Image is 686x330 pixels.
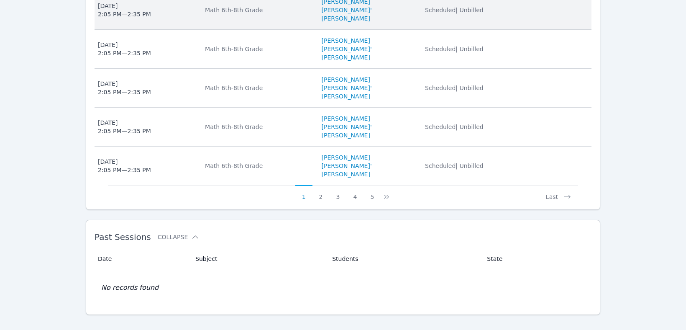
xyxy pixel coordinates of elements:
div: Math 6th-8th Grade [205,84,311,92]
div: [DATE] 2:05 PM — 2:35 PM [98,80,151,96]
div: [DATE] 2:05 PM — 2:35 PM [98,119,151,135]
th: Date [95,249,190,269]
a: [PERSON_NAME]' [322,123,372,131]
a: [PERSON_NAME]' [322,45,372,53]
div: [DATE] 2:05 PM — 2:35 PM [98,157,151,174]
a: [PERSON_NAME] [322,114,370,123]
div: [DATE] 2:05 PM — 2:35 PM [98,41,151,57]
td: No records found [95,269,591,306]
button: Collapse [158,233,200,241]
a: [PERSON_NAME] [322,53,370,62]
span: Scheduled | Unbilled [425,162,484,169]
a: [PERSON_NAME] [322,75,370,84]
div: Math 6th-8th Grade [205,162,311,170]
button: 1 [295,185,312,201]
a: [PERSON_NAME] [322,36,370,45]
div: Math 6th-8th Grade [205,6,311,14]
a: [PERSON_NAME]' [322,6,372,14]
tr: [DATE]2:05 PM—2:35 PMMath 6th-8th Grade[PERSON_NAME][PERSON_NAME]'[PERSON_NAME]Scheduled| Unbilled [95,30,591,69]
span: Scheduled | Unbilled [425,124,484,130]
a: [PERSON_NAME] [322,170,370,178]
button: 4 [346,185,363,201]
span: Scheduled | Unbilled [425,46,484,52]
th: Subject [190,249,327,269]
span: Scheduled | Unbilled [425,85,484,91]
button: 2 [312,185,330,201]
div: [DATE] 2:05 PM — 2:35 PM [98,2,151,18]
div: Math 6th-8th Grade [205,45,311,53]
a: [PERSON_NAME] [322,92,370,101]
a: [PERSON_NAME]' [322,162,372,170]
div: Math 6th-8th Grade [205,123,311,131]
button: 3 [330,185,347,201]
button: Last [539,185,578,201]
th: State [482,249,591,269]
tr: [DATE]2:05 PM—2:35 PMMath 6th-8th Grade[PERSON_NAME][PERSON_NAME]'[PERSON_NAME]Scheduled| Unbilled [95,69,591,108]
a: [PERSON_NAME] [322,131,370,139]
tr: [DATE]2:05 PM—2:35 PMMath 6th-8th Grade[PERSON_NAME][PERSON_NAME]'[PERSON_NAME]Scheduled| Unbilled [95,147,591,185]
span: Past Sessions [95,232,151,242]
tr: [DATE]2:05 PM—2:35 PMMath 6th-8th Grade[PERSON_NAME][PERSON_NAME]'[PERSON_NAME]Scheduled| Unbilled [95,108,591,147]
button: 5 [363,185,381,201]
a: [PERSON_NAME] [322,153,370,162]
a: [PERSON_NAME]' [322,84,372,92]
a: [PERSON_NAME] [322,14,370,23]
th: Students [327,249,482,269]
span: Scheduled | Unbilled [425,7,484,13]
